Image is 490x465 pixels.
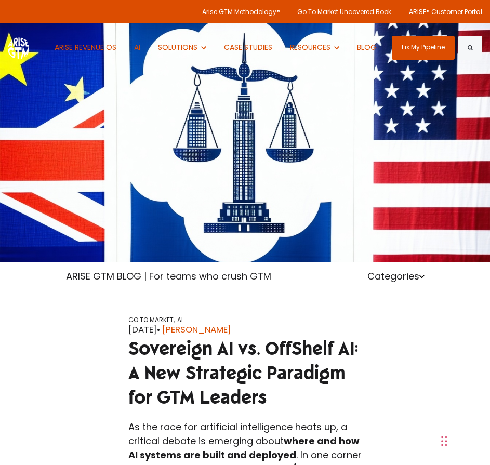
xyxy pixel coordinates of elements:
div: Trascina [441,426,447,457]
div: Widget chat [257,335,490,465]
button: Show submenu for SOLUTIONS SOLUTIONS [150,23,214,72]
iframe: Chat Widget [257,335,490,465]
span: SOLUTIONS [158,42,197,52]
a: ARISE REVENUE OS [47,23,124,72]
button: Search [458,36,482,60]
a: AI [177,315,183,324]
a: GO TO MARKET, [128,315,175,324]
strong: where and how AI systems are built and deployed [128,434,360,461]
a: Categories [367,270,425,283]
span: Sovereign AI vs. OffShelf AI: A New Strategic Paradigm for GTM Leaders [128,337,359,409]
span: RESOURCES [290,42,330,52]
img: ARISE GTM logo (1) white [8,36,29,59]
nav: Desktop navigation [47,23,383,72]
a: ARISE GTM BLOG | For teams who crush GTM [66,270,271,283]
button: Show submenu for RESOURCES RESOURCES [282,23,347,72]
div: [DATE] [128,323,362,336]
span: • [157,323,160,336]
a: CASE STUDIES [216,23,280,72]
a: AI [126,23,148,72]
a: [PERSON_NAME] [162,323,231,336]
a: Fix My Pipeline [392,36,455,60]
a: BLOG [349,23,384,72]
